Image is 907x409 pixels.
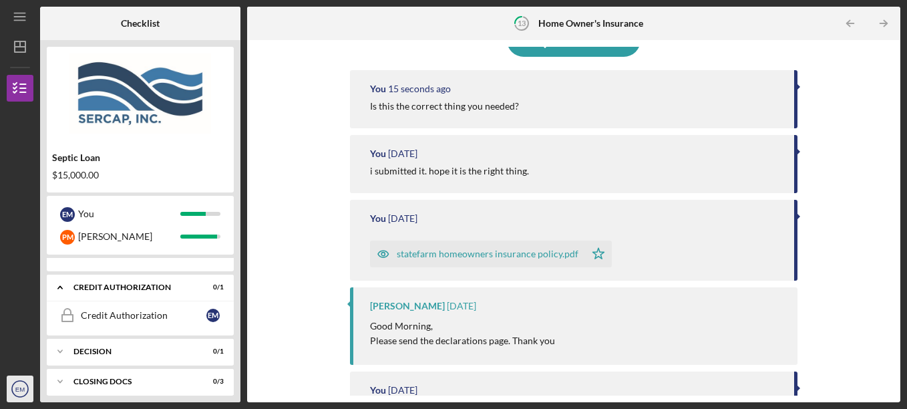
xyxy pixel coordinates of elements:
[78,202,180,225] div: You
[447,301,476,311] time: 2025-10-02 14:43
[370,148,386,159] div: You
[73,348,190,356] div: Decision
[370,319,555,333] p: Good Morning,
[370,213,386,224] div: You
[388,385,417,396] time: 2025-10-01 22:00
[370,101,519,112] div: Is this the correct thing you needed?
[370,301,445,311] div: [PERSON_NAME]
[388,148,417,159] time: 2025-10-02 20:29
[206,309,220,322] div: E M
[200,283,224,291] div: 0 / 1
[47,53,234,134] img: Product logo
[52,152,228,163] div: Septic Loan
[397,249,578,259] div: statefarm homeowners insurance policy.pdf
[370,84,386,94] div: You
[60,230,75,245] div: P M
[200,378,224,386] div: 0 / 3
[15,386,25,393] text: EM
[200,348,224,356] div: 0 / 1
[538,18,643,29] b: Home Owner's Insurance
[73,283,190,291] div: CREDIT AUTHORIZATION
[60,207,75,222] div: E M
[7,376,33,402] button: EM
[52,170,228,180] div: $15,000.00
[73,378,190,386] div: CLOSING DOCS
[81,310,206,321] div: Credit Authorization
[370,166,529,176] div: i submitted it. hope it is the right thing.
[53,238,227,265] a: Documentation CollectionEM
[121,18,160,29] b: Checklist
[370,241,612,267] button: statefarm homeowners insurance policy.pdf
[517,19,525,27] tspan: 13
[370,385,386,396] div: You
[370,333,555,348] p: Please send the declarations page. Thank you
[388,84,451,94] time: 2025-10-08 13:18
[388,213,417,224] time: 2025-10-02 20:29
[78,225,180,248] div: [PERSON_NAME]
[53,302,227,329] a: Credit AuthorizationEM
